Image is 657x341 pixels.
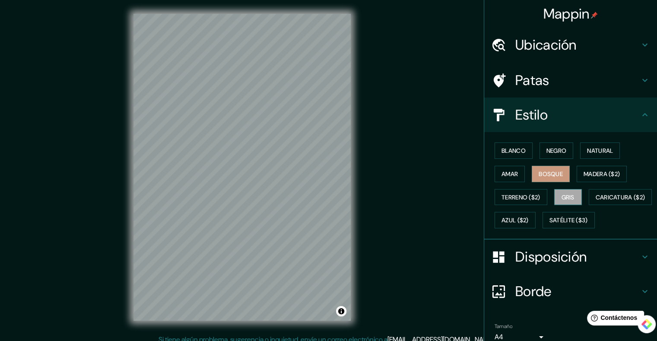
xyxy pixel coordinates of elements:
[539,170,563,178] font: Bosque
[495,189,547,205] button: Terreno ($2)
[580,307,647,332] iframe: Lanzador de widgets de ayuda
[495,166,525,182] button: Amar
[562,193,574,201] font: Gris
[501,217,529,224] font: Azul ($2)
[596,193,645,201] font: Caricatura ($2)
[589,189,652,205] button: Caricatura ($2)
[484,274,657,309] div: Borde
[532,166,570,182] button: Bosque
[580,142,620,159] button: Natural
[501,147,526,155] font: Blanco
[133,14,351,321] canvas: Mapa
[495,323,512,330] font: Tamaño
[495,212,536,228] button: Azul ($2)
[495,142,533,159] button: Blanco
[484,98,657,132] div: Estilo
[515,36,577,54] font: Ubicación
[577,166,627,182] button: Madera ($2)
[501,170,518,178] font: Amar
[549,217,588,224] font: Satélite ($3)
[484,63,657,98] div: Patas
[515,106,548,124] font: Estilo
[540,142,574,159] button: Negro
[543,5,590,23] font: Mappin
[515,248,587,266] font: Disposición
[543,212,595,228] button: Satélite ($3)
[515,282,552,300] font: Borde
[336,306,346,316] button: Activar o desactivar atribución
[546,147,567,155] font: Negro
[515,71,549,89] font: Patas
[587,147,613,155] font: Natural
[501,193,540,201] font: Terreno ($2)
[484,240,657,274] div: Disposición
[584,170,620,178] font: Madera ($2)
[591,12,598,19] img: pin-icon.png
[554,189,582,205] button: Gris
[484,28,657,62] div: Ubicación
